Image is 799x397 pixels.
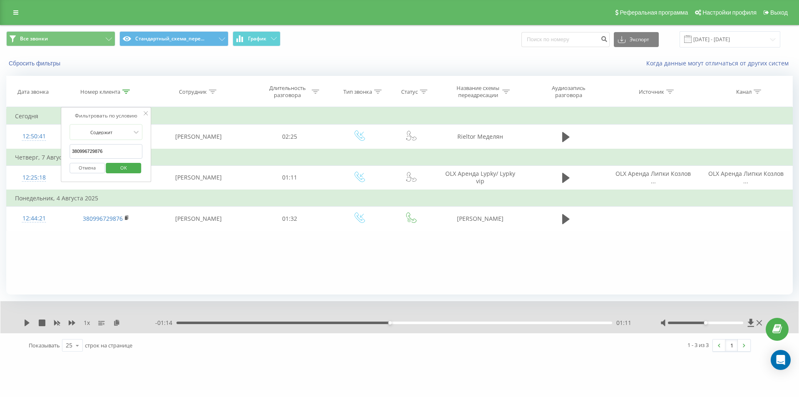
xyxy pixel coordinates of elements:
span: 01:11 [616,319,631,327]
div: Источник [639,88,664,95]
div: Название схемы переадресации [456,85,500,99]
span: Настройки профиля [702,9,757,16]
div: Дата звонка [17,88,49,95]
button: Отмена [69,163,105,173]
span: - 01:14 [155,319,176,327]
td: Понедельник, 4 Августа 2025 [7,190,793,207]
div: 1 - 3 из 3 [687,341,709,349]
div: Accessibility label [388,321,392,325]
button: OK [106,163,141,173]
div: 12:25:18 [15,170,53,186]
div: Статус [401,88,418,95]
td: OLX Аренда Lypky/ Lypky vip [435,165,524,190]
div: Accessibility label [704,321,707,325]
span: OLX Аренда Липки Козлов ... [708,170,784,185]
span: Реферальная программа [620,9,688,16]
td: 01:11 [247,165,333,190]
div: 12:50:41 [15,128,53,145]
div: Длительность разговора [265,85,310,99]
span: Все звонки [20,35,48,42]
input: Поиск по номеру [521,32,610,47]
a: 1 [725,340,738,351]
td: [PERSON_NAME] [151,125,247,149]
span: OK [112,161,135,174]
td: [PERSON_NAME] [151,165,247,190]
div: Open Intercom Messenger [771,350,791,370]
span: 1 x [84,319,90,327]
td: [PERSON_NAME] [151,207,247,231]
td: Четверг, 7 Августа 2025 [7,149,793,166]
button: Сбросить фильтры [6,60,65,67]
span: строк на странице [85,342,132,349]
span: OLX Аренда Липки Козлов ... [615,170,691,185]
td: 02:25 [247,125,333,149]
div: 12:44:21 [15,210,53,227]
button: Экспорт [614,32,659,47]
a: 380996729876 [83,215,123,222]
div: Тип звонка [343,88,372,95]
td: Сегодня [7,108,793,125]
input: Введите значение [69,144,143,159]
div: Фильтровать по условию [69,112,143,120]
span: График [248,36,266,42]
button: Все звонки [6,31,115,46]
span: Выход [770,9,788,16]
div: Аудиозапись разговора [541,85,596,99]
div: 25 [66,341,72,350]
td: 01:32 [247,207,333,231]
span: Показывать [29,342,60,349]
button: График [233,31,280,46]
button: Стандартный_схема_пере... [119,31,228,46]
div: Канал [736,88,752,95]
td: [PERSON_NAME] [435,207,524,231]
div: Номер клиента [80,88,120,95]
td: Rieltor Меделян [435,125,524,149]
a: Когда данные могут отличаться от других систем [646,59,793,67]
div: Сотрудник [179,88,207,95]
